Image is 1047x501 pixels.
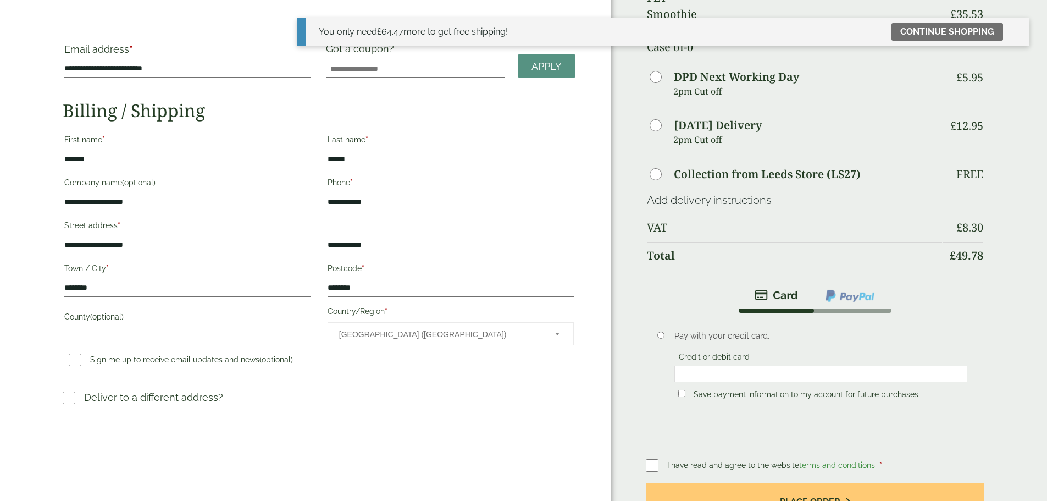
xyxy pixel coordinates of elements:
img: ppcp-gateway.png [824,289,876,303]
img: stripe.png [755,289,798,302]
bdi: 49.78 [950,248,983,263]
abbr: required [129,43,132,55]
p: Free [956,168,983,181]
a: Apply [518,54,575,78]
label: DPD Next Working Day [674,71,799,82]
label: Postcode [328,261,574,279]
bdi: 5.95 [956,70,983,85]
span: Apply [531,60,562,73]
label: County [64,309,311,328]
label: Collection from Leeds Store (LS27) [674,169,861,180]
label: Town / City [64,261,311,279]
label: [DATE] Delivery [674,120,762,131]
label: Email address [64,45,311,60]
input: Sign me up to receive email updates and news(optional) [69,354,81,366]
iframe: Secure card payment input frame [678,369,964,379]
span: (optional) [90,312,124,321]
abbr: required [365,135,368,144]
th: VAT [647,214,941,241]
a: Add delivery instructions [647,194,772,207]
p: 2pm Cut off [673,131,941,148]
label: Company name [64,175,311,194]
h2: Billing / Shipping [63,100,575,121]
bdi: 8.30 [956,220,983,235]
span: 64.47 [377,26,403,37]
label: Save payment information to my account for future purchases. [689,390,924,402]
th: Total [647,242,941,269]
span: £ [950,7,956,21]
span: £ [956,220,962,235]
span: £ [956,70,962,85]
abbr: required [102,135,105,144]
div: You only need more to get free shipping! [319,25,508,38]
abbr: required [362,264,364,273]
abbr: required [350,178,353,187]
label: Country/Region [328,304,574,322]
abbr: required [385,307,387,316]
span: (optional) [259,355,293,364]
label: Street address [64,218,311,236]
a: Continue shopping [891,23,1003,41]
span: (optional) [122,178,156,187]
p: 2pm Cut off [673,83,941,100]
span: £ [950,248,956,263]
span: Country/Region [328,322,574,345]
label: Credit or debit card [674,353,754,365]
abbr: required [118,221,120,230]
span: United Kingdom (UK) [339,323,540,346]
bdi: 35.53 [950,7,983,21]
p: Pay with your credit card. [674,330,967,342]
span: I have read and agree to the website [667,461,877,470]
label: Phone [328,175,574,194]
span: £ [950,118,956,133]
label: First name [64,132,311,151]
label: Last name [328,132,574,151]
abbr: required [879,461,882,470]
abbr: required [106,264,109,273]
bdi: 12.95 [950,118,983,133]
a: terms and conditions [799,461,875,470]
label: Sign me up to receive email updates and news [64,355,297,367]
span: £ [377,26,381,37]
p: Deliver to a different address? [84,390,223,405]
